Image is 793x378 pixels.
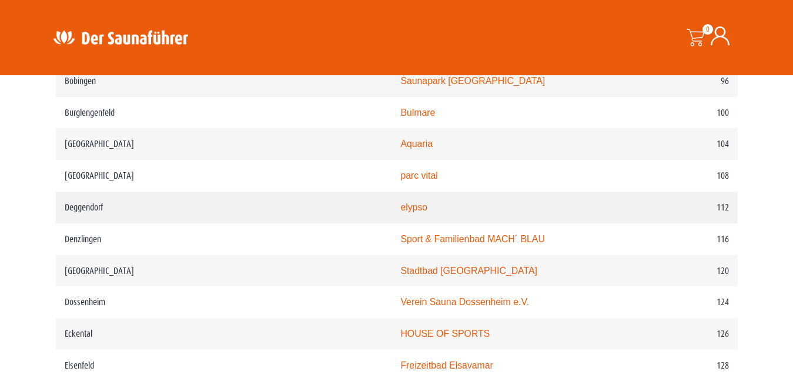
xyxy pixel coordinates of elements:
a: Verein Sauna Dossenheim e.V. [400,297,529,307]
td: Deggendorf [56,192,392,223]
td: [GEOGRAPHIC_DATA] [56,128,392,160]
td: 116 [631,223,738,255]
td: [GEOGRAPHIC_DATA] [56,160,392,192]
a: Bulmare [400,108,435,118]
a: elypso [400,202,427,212]
td: 126 [631,318,738,350]
a: Sport & Familienbad MACH´ BLAU [400,234,544,244]
td: 96 [631,65,738,97]
td: Dossenheim [56,286,392,318]
a: HOUSE OF SPORTS [400,329,490,339]
td: 124 [631,286,738,318]
a: parc vital [400,170,437,180]
td: 100 [631,97,738,129]
a: Aquaria [400,139,433,149]
td: 112 [631,192,738,223]
td: 104 [631,128,738,160]
td: Burglengenfeld [56,97,392,129]
a: Saunapark [GEOGRAPHIC_DATA] [400,76,545,86]
span: 0 [702,24,713,35]
a: Stadtbad [GEOGRAPHIC_DATA] [400,266,537,276]
td: 120 [631,255,738,287]
td: Denzlingen [56,223,392,255]
td: Bobingen [56,65,392,97]
a: Freizeitbad Elsavamar [400,360,493,370]
td: [GEOGRAPHIC_DATA] [56,255,392,287]
td: 108 [631,160,738,192]
td: Eckental [56,318,392,350]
